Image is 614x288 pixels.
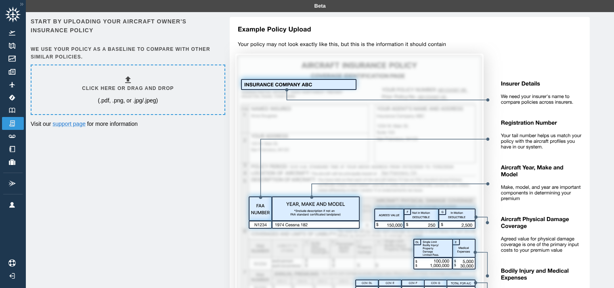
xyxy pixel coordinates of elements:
[82,85,174,92] h6: Click here or drag and drop
[31,17,224,35] h6: Start by uploading your aircraft owner's insurance policy
[52,121,86,127] a: support page
[31,46,224,61] h6: We use your policy as a baseline to compare with other similar policies.
[31,120,224,128] p: Visit our for more information
[98,96,158,104] p: (.pdf, .png, or .jpg/.jpeg)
